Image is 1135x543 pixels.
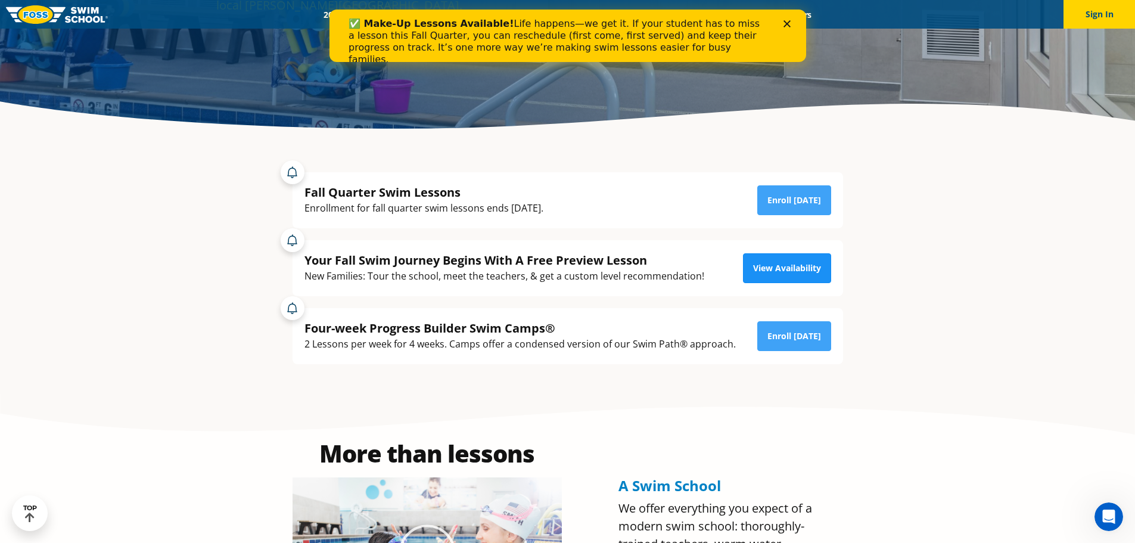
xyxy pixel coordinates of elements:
[19,8,184,20] b: ✅ Make-Up Lessons Available!
[304,184,543,200] div: Fall Quarter Swim Lessons
[304,268,704,284] div: New Families: Tour the school, meet the teachers, & get a custom level recommendation!
[454,11,466,18] div: Close
[743,253,831,283] a: View Availability
[618,476,721,495] span: A Swim School
[19,8,439,56] div: Life happens—we get it. If your student has to miss a lesson this Fall Quarter, you can reschedul...
[757,185,831,215] a: Enroll [DATE]
[1094,502,1123,531] iframe: Intercom live chat
[304,320,736,336] div: Four-week Progress Builder Swim Camps®
[609,9,735,20] a: Swim Like [PERSON_NAME]
[293,442,562,466] h2: More than lessons
[304,200,543,216] div: Enrollment for fall quarter swim lessons ends [DATE].
[757,321,831,351] a: Enroll [DATE]
[304,336,736,352] div: 2 Lessons per week for 4 weeks. Camps offer a condensed version of our Swim Path® approach.
[304,252,704,268] div: Your Fall Swim Journey Begins With A Free Preview Lesson
[438,9,542,20] a: Swim Path® Program
[388,9,438,20] a: Schools
[542,9,609,20] a: About FOSS
[329,10,806,62] iframe: Intercom live chat banner
[735,9,772,20] a: Blog
[23,504,37,523] div: TOP
[772,9,822,20] a: Careers
[6,5,108,24] img: FOSS Swim School Logo
[313,9,388,20] a: 2025 Calendar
